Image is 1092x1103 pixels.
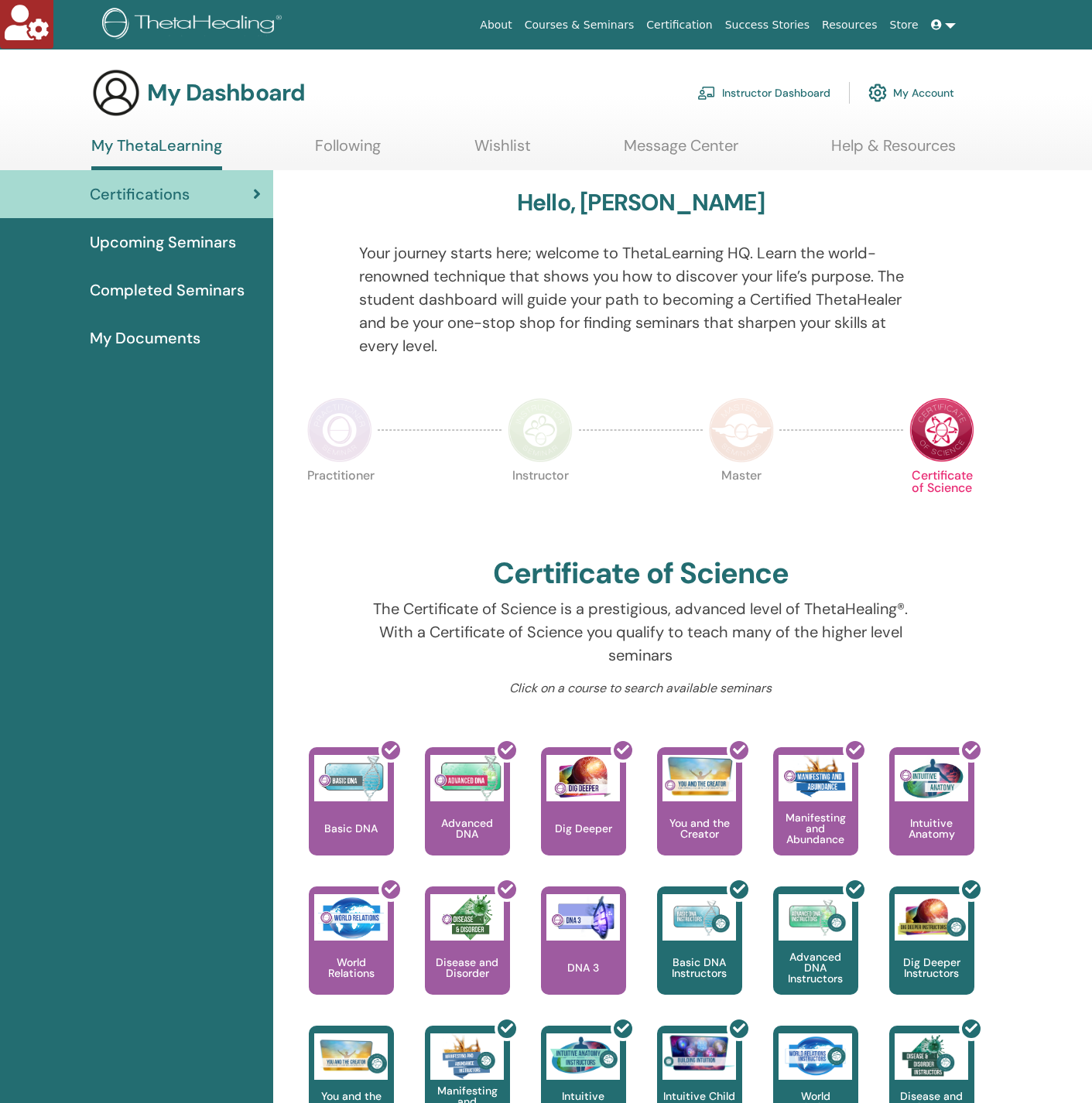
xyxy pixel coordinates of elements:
[697,76,830,110] a: Instructor Dashboard
[624,136,738,166] a: Message Center
[561,962,605,973] p: DNA 3
[662,755,736,797] img: You and the Creator
[868,76,954,110] a: My Account
[831,136,956,166] a: Help & Resources
[709,398,774,463] img: Master
[474,11,518,39] a: About
[773,812,858,845] p: Manifesting and Abundance
[314,894,388,941] img: World Relations
[307,470,372,534] p: Practitioner
[309,886,394,1026] a: World Relations World Relations
[147,79,305,107] h3: My Dashboard
[91,68,141,118] img: generic-user-icon.jpg
[90,183,190,206] span: Certifications
[868,80,887,106] img: cog.svg
[895,755,968,801] img: Intuitive Anatomy
[91,136,222,170] a: My ThetaLearning
[430,894,504,941] img: Disease and Disorder
[508,398,573,463] img: Instructor
[359,241,922,357] p: Your journey starts here; welcome to ThetaLearning HQ. Learn the world-renowned technique that sh...
[425,957,510,978] p: Disease and Disorder
[779,755,852,801] img: Manifesting and Abundance
[884,11,925,39] a: Store
[657,818,742,839] p: You and the Creator
[662,894,736,941] img: Basic DNA Instructors
[359,679,922,698] p: Click on a course to search available seminars
[425,818,510,839] p: Advanced DNA
[779,1033,852,1080] img: World Relations Instructors
[314,1033,388,1080] img: You and the Creator Instructors
[719,11,816,39] a: Success Stories
[425,747,510,886] a: Advanced DNA Advanced DNA
[697,86,716,100] img: chalkboard-teacher.svg
[309,957,394,978] p: World Relations
[546,1033,620,1080] img: Intuitive Anatomy Instructors
[315,136,381,166] a: Following
[430,1033,504,1080] img: Manifesting and Abundance Instructors
[430,755,504,801] img: Advanced DNA
[102,8,287,43] img: logo.png
[90,326,200,350] span: My Documents
[657,957,742,978] p: Basic DNA Instructors
[474,136,531,166] a: Wishlist
[314,755,388,801] img: Basic DNA
[779,894,852,941] img: Advanced DNA Instructors
[773,951,858,984] p: Advanced DNA Instructors
[90,278,245,302] span: Completed Seminars
[909,470,974,534] p: Certificate of Science
[709,470,774,534] p: Master
[662,1033,736,1071] img: Intuitive Child In Me Instructors
[425,886,510,1026] a: Disease and Disorder Disease and Disorder
[889,818,974,839] p: Intuitive Anatomy
[541,747,626,886] a: Dig Deeper Dig Deeper
[309,747,394,886] a: Basic DNA Basic DNA
[307,398,372,463] img: Practitioner
[541,886,626,1026] a: DNA 3 DNA 3
[359,597,922,667] p: The Certificate of Science is a prestigious, advanced level of ThetaHealing®. With a Certificate ...
[895,1033,968,1080] img: Disease and Disorder Instructors
[657,886,742,1026] a: Basic DNA Instructors Basic DNA Instructors
[657,747,742,886] a: You and the Creator You and the Creator
[773,747,858,886] a: Manifesting and Abundance Manifesting and Abundance
[546,755,620,801] img: Dig Deeper
[517,189,765,217] h3: Hello, [PERSON_NAME]
[546,894,620,941] img: DNA 3
[549,823,618,834] p: Dig Deeper
[889,886,974,1026] a: Dig Deeper Instructors Dig Deeper Instructors
[895,894,968,941] img: Dig Deeper Instructors
[909,398,974,463] img: Certificate of Science
[773,886,858,1026] a: Advanced DNA Instructors Advanced DNA Instructors
[519,11,641,39] a: Courses & Seminars
[889,747,974,886] a: Intuitive Anatomy Intuitive Anatomy
[889,957,974,978] p: Dig Deeper Instructors
[816,11,884,39] a: Resources
[508,470,573,534] p: Instructor
[90,231,236,254] span: Upcoming Seminars
[640,11,718,39] a: Certification
[493,556,789,592] h2: Certificate of Science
